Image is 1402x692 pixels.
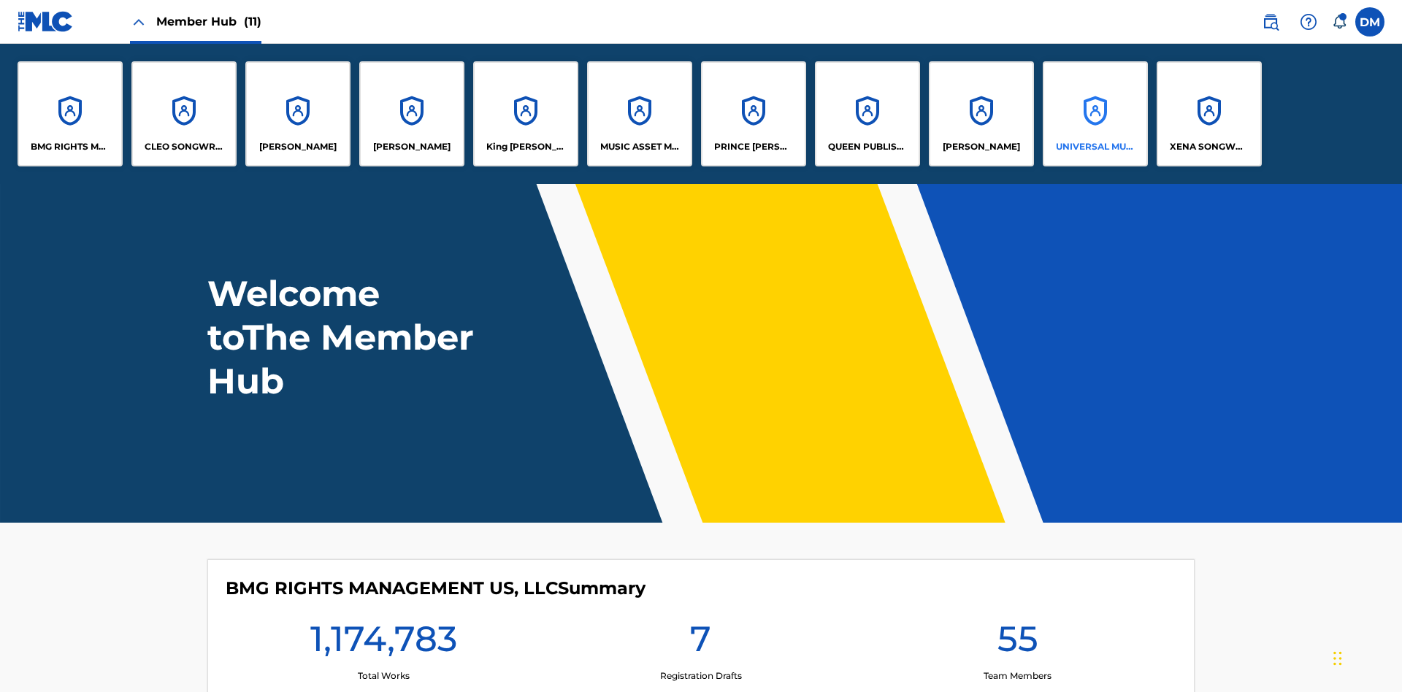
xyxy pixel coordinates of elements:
img: MLC Logo [18,11,74,32]
a: AccountsCLEO SONGWRITER [131,61,237,166]
div: Drag [1333,637,1342,680]
img: help [1300,13,1317,31]
h4: BMG RIGHTS MANAGEMENT US, LLC [226,577,646,599]
h1: 1,174,783 [310,617,457,669]
p: BMG RIGHTS MANAGEMENT US, LLC [31,140,110,153]
p: PRINCE MCTESTERSON [714,140,794,153]
a: Accounts[PERSON_NAME] [245,61,350,166]
h1: 7 [690,617,711,669]
span: Member Hub [156,13,261,30]
p: ELVIS COSTELLO [259,140,337,153]
a: AccountsXENA SONGWRITER [1157,61,1262,166]
p: CLEO SONGWRITER [145,140,224,153]
div: User Menu [1355,7,1384,36]
a: AccountsKing [PERSON_NAME] [473,61,578,166]
p: Registration Drafts [660,669,742,683]
iframe: Chat Widget [1329,622,1402,692]
a: AccountsUNIVERSAL MUSIC PUB GROUP [1043,61,1148,166]
h1: 55 [997,617,1038,669]
p: Total Works [358,669,410,683]
div: Help [1294,7,1323,36]
p: Team Members [984,669,1051,683]
p: RONALD MCTESTERSON [943,140,1020,153]
p: XENA SONGWRITER [1170,140,1249,153]
a: Public Search [1256,7,1285,36]
a: AccountsPRINCE [PERSON_NAME] [701,61,806,166]
span: (11) [244,15,261,28]
a: AccountsMUSIC ASSET MANAGEMENT (MAM) [587,61,692,166]
p: QUEEN PUBLISHA [828,140,908,153]
p: UNIVERSAL MUSIC PUB GROUP [1056,140,1135,153]
img: Close [130,13,148,31]
p: MUSIC ASSET MANAGEMENT (MAM) [600,140,680,153]
a: Accounts[PERSON_NAME] [929,61,1034,166]
h1: Welcome to The Member Hub [207,272,480,403]
a: AccountsQUEEN PUBLISHA [815,61,920,166]
iframe: Resource Center [1361,454,1402,578]
p: King McTesterson [486,140,566,153]
img: search [1262,13,1279,31]
div: Notifications [1332,15,1347,29]
p: EYAMA MCSINGER [373,140,451,153]
a: AccountsBMG RIGHTS MANAGEMENT US, LLC [18,61,123,166]
a: Accounts[PERSON_NAME] [359,61,464,166]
